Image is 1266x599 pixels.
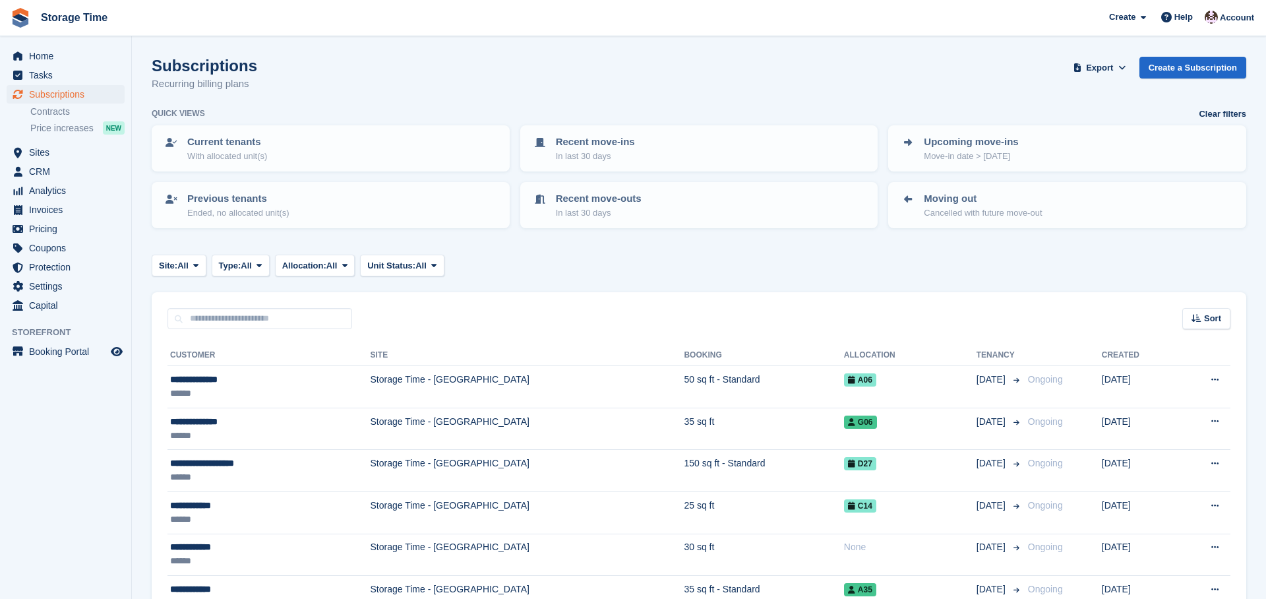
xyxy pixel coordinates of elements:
[371,366,684,408] td: Storage Time - [GEOGRAPHIC_DATA]
[7,85,125,104] a: menu
[29,258,108,276] span: Protection
[103,121,125,135] div: NEW
[371,450,684,492] td: Storage Time - [GEOGRAPHIC_DATA]
[415,259,427,272] span: All
[684,345,843,366] th: Booking
[177,259,189,272] span: All
[924,135,1018,150] p: Upcoming move-ins
[1071,57,1129,79] button: Export
[275,255,355,276] button: Allocation: All
[12,326,131,339] span: Storefront
[684,491,843,534] td: 25 sq ft
[684,534,843,576] td: 30 sq ft
[977,373,1008,387] span: [DATE]
[1102,345,1176,366] th: Created
[684,408,843,450] td: 35 sq ft
[371,408,684,450] td: Storage Time - [GEOGRAPHIC_DATA]
[219,259,241,272] span: Type:
[7,66,125,84] a: menu
[7,296,125,315] a: menu
[153,127,508,170] a: Current tenants With allocated unit(s)
[29,239,108,257] span: Coupons
[1028,458,1063,468] span: Ongoing
[159,259,177,272] span: Site:
[187,191,289,206] p: Previous tenants
[556,135,635,150] p: Recent move-ins
[1102,366,1176,408] td: [DATE]
[1102,491,1176,534] td: [DATE]
[7,162,125,181] a: menu
[1028,542,1063,552] span: Ongoing
[1028,500,1063,511] span: Ongoing
[30,121,125,135] a: Price increases NEW
[1109,11,1135,24] span: Create
[1139,57,1246,79] a: Create a Subscription
[1205,11,1218,24] img: Saeed
[29,143,108,162] span: Sites
[844,416,877,429] span: G06
[30,122,94,135] span: Price increases
[844,499,876,513] span: C14
[924,150,1018,163] p: Move-in date > [DATE]
[29,85,108,104] span: Subscriptions
[556,206,642,220] p: In last 30 days
[36,7,113,28] a: Storage Time
[152,57,257,75] h1: Subscriptions
[844,345,977,366] th: Allocation
[977,499,1008,513] span: [DATE]
[1220,11,1254,24] span: Account
[212,255,270,276] button: Type: All
[7,258,125,276] a: menu
[844,457,876,470] span: D27
[977,345,1023,366] th: Tenancy
[977,540,1008,554] span: [DATE]
[1204,312,1221,325] span: Sort
[29,277,108,296] span: Settings
[1174,11,1193,24] span: Help
[1028,416,1063,427] span: Ongoing
[152,77,257,92] p: Recurring billing plans
[11,8,30,28] img: stora-icon-8386f47178a22dfd0bd8f6a31ec36ba5ce8667c1dd55bd0f319d3a0aa187defe.svg
[187,150,267,163] p: With allocated unit(s)
[977,457,1008,470] span: [DATE]
[29,342,108,361] span: Booking Portal
[7,342,125,361] a: menu
[152,108,205,119] h6: Quick views
[29,220,108,238] span: Pricing
[1086,61,1113,75] span: Export
[29,296,108,315] span: Capital
[977,583,1008,596] span: [DATE]
[109,344,125,360] a: Preview store
[924,206,1042,220] p: Cancelled with future move-out
[326,259,338,272] span: All
[924,191,1042,206] p: Moving out
[29,47,108,65] span: Home
[241,259,252,272] span: All
[889,127,1245,170] a: Upcoming move-ins Move-in date > [DATE]
[371,534,684,576] td: Storage Time - [GEOGRAPHIC_DATA]
[29,162,108,181] span: CRM
[684,366,843,408] td: 50 sq ft - Standard
[7,201,125,219] a: menu
[1102,450,1176,492] td: [DATE]
[889,183,1245,227] a: Moving out Cancelled with future move-out
[152,255,206,276] button: Site: All
[153,183,508,227] a: Previous tenants Ended, no allocated unit(s)
[1199,108,1246,121] a: Clear filters
[29,66,108,84] span: Tasks
[7,239,125,257] a: menu
[7,220,125,238] a: menu
[282,259,326,272] span: Allocation:
[360,255,444,276] button: Unit Status: All
[7,277,125,296] a: menu
[1102,534,1176,576] td: [DATE]
[187,135,267,150] p: Current tenants
[371,491,684,534] td: Storage Time - [GEOGRAPHIC_DATA]
[7,47,125,65] a: menu
[556,191,642,206] p: Recent move-outs
[684,450,843,492] td: 150 sq ft - Standard
[7,143,125,162] a: menu
[844,583,876,596] span: A35
[522,183,877,227] a: Recent move-outs In last 30 days
[187,206,289,220] p: Ended, no allocated unit(s)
